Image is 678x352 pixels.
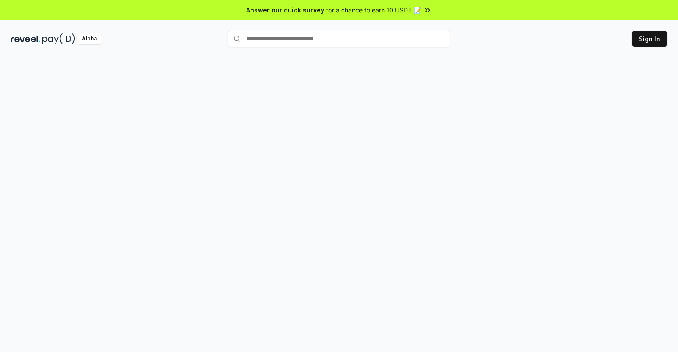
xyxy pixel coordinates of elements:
[42,33,75,44] img: pay_id
[11,33,40,44] img: reveel_dark
[326,5,421,15] span: for a chance to earn 10 USDT 📝
[246,5,324,15] span: Answer our quick survey
[632,31,667,47] button: Sign In
[77,33,102,44] div: Alpha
